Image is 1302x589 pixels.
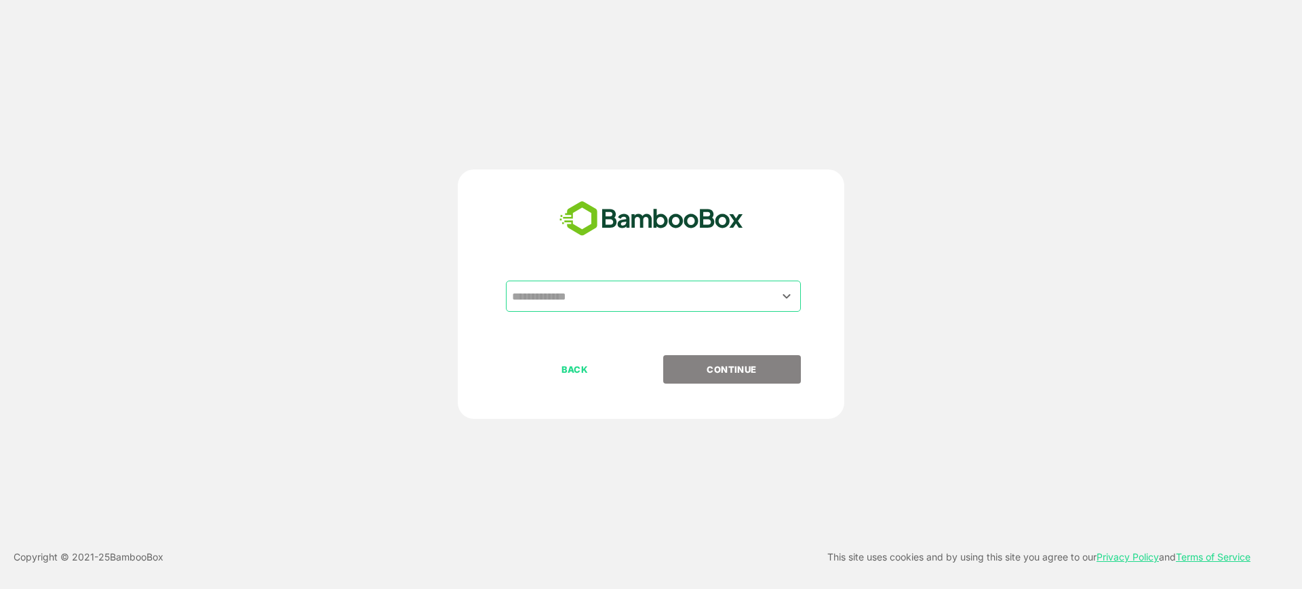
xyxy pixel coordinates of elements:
a: Terms of Service [1176,551,1250,563]
button: Open [778,287,796,305]
button: CONTINUE [663,355,801,384]
p: This site uses cookies and by using this site you agree to our and [827,549,1250,565]
p: Copyright © 2021- 25 BambooBox [14,549,163,565]
a: Privacy Policy [1097,551,1159,563]
button: BACK [506,355,644,384]
p: BACK [507,362,643,377]
img: bamboobox [552,197,751,241]
p: CONTINUE [664,362,800,377]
